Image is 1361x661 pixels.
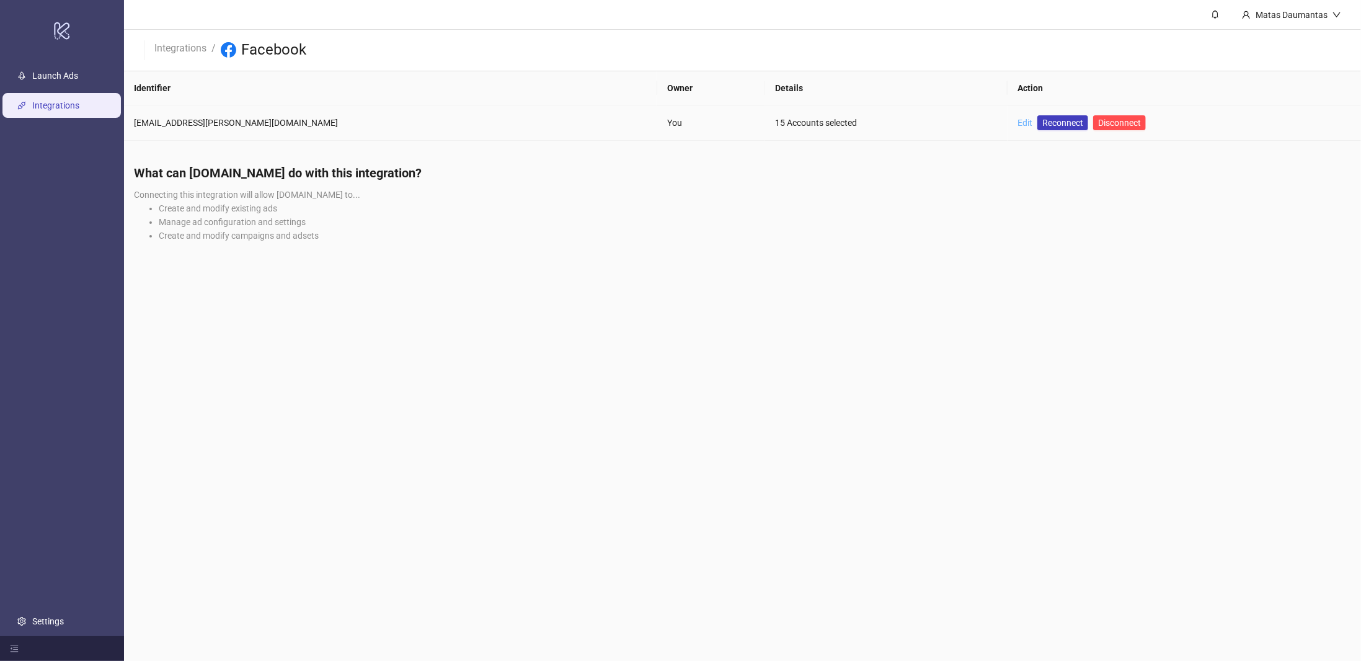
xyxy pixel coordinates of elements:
[32,100,79,110] a: Integrations
[159,215,1351,229] li: Manage ad configuration and settings
[134,164,1351,182] h4: What can [DOMAIN_NAME] do with this integration?
[1037,115,1088,130] a: Reconnect
[1008,71,1361,105] th: Action
[159,229,1351,242] li: Create and modify campaigns and adsets
[667,116,755,130] div: You
[10,644,19,653] span: menu-fold
[32,616,64,626] a: Settings
[1251,8,1332,22] div: Matas Daumantas
[1332,11,1341,19] span: down
[124,71,657,105] th: Identifier
[1242,11,1251,19] span: user
[241,40,306,60] h3: Facebook
[1098,118,1141,128] span: Disconnect
[134,116,647,130] div: [EMAIL_ADDRESS][PERSON_NAME][DOMAIN_NAME]
[765,71,1008,105] th: Details
[1211,10,1220,19] span: bell
[134,190,360,200] span: Connecting this integration will allow [DOMAIN_NAME] to...
[1093,115,1146,130] button: Disconnect
[657,71,765,105] th: Owner
[159,202,1351,215] li: Create and modify existing ads
[1017,118,1032,128] a: Edit
[775,116,998,130] div: 15 Accounts selected
[211,40,216,60] li: /
[32,71,78,81] a: Launch Ads
[152,40,209,54] a: Integrations
[1042,116,1083,130] span: Reconnect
